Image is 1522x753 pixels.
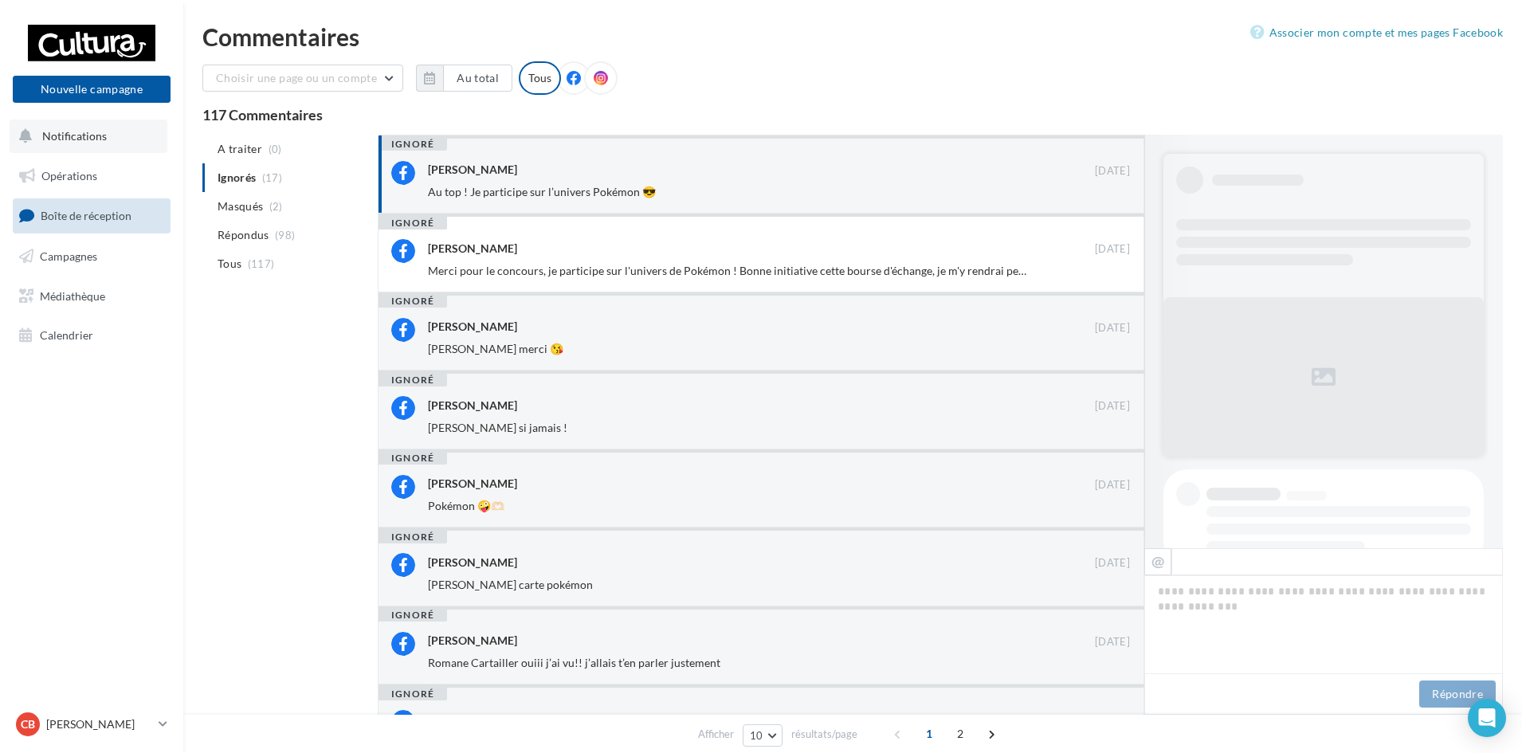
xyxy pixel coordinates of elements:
div: ignoré [379,688,447,700]
div: Open Intercom Messenger [1468,699,1506,737]
span: [DATE] [1095,242,1130,257]
span: [PERSON_NAME] si jamais ! [428,421,567,434]
div: [PERSON_NAME] [428,555,517,571]
button: Répondre [1419,680,1496,708]
a: Boîte de réception [10,198,174,233]
span: [DATE] [1095,321,1130,335]
p: [PERSON_NAME] [46,716,152,732]
span: Afficher [698,727,734,742]
span: Tous [218,256,241,272]
div: ignoré [379,609,447,622]
div: ignoré [379,374,447,386]
span: 2 [947,721,973,747]
span: [PERSON_NAME] merci 😘 [428,342,563,355]
span: Notifications [42,129,107,143]
span: [PERSON_NAME] carte pokémon [428,578,593,591]
span: Merci pour le concours, je participe sur l'univers de Pokémon ! Bonne initiative cette bourse d'é... [428,264,1060,277]
span: (98) [275,229,295,241]
div: 117 Commentaires [202,108,1503,122]
span: 10 [750,729,763,742]
div: Tous [519,61,561,95]
span: Pokémon 🤪🫶🏻 [428,499,504,512]
span: (117) [248,257,275,270]
a: Opérations [10,159,174,193]
span: Campagnes [40,249,97,263]
a: Associer mon compte et mes pages Facebook [1250,23,1503,42]
a: Médiathèque [10,280,174,313]
span: CB [21,716,35,732]
button: Au total [443,65,512,92]
span: 23 mai [1096,713,1130,728]
span: résultats/page [791,727,857,742]
span: Romane Cartailler ouiii j’ai vu!! j’allais t’en parler justement [428,656,720,669]
div: ignoré [379,531,447,543]
span: Médiathèque [40,288,105,302]
span: A traiter [218,141,262,157]
div: [PERSON_NAME] [428,712,517,728]
span: (2) [269,200,283,213]
a: Campagnes [10,240,174,273]
div: [PERSON_NAME] [428,319,517,335]
button: 10 [743,724,783,747]
button: Au total [416,65,512,92]
span: 1 [916,721,942,747]
button: Choisir une page ou un compte [202,65,403,92]
button: Notifications [10,120,167,153]
div: [PERSON_NAME] [428,633,517,649]
span: [DATE] [1095,556,1130,571]
span: [DATE] [1095,478,1130,492]
span: Opérations [41,169,97,182]
span: Boîte de réception [41,209,131,222]
div: [PERSON_NAME] [428,241,517,257]
div: ignoré [379,295,447,308]
span: Au top ! Je participe sur l’univers Pokémon 😎 [428,185,656,198]
span: (0) [269,143,282,155]
span: [DATE] [1095,164,1130,178]
div: [PERSON_NAME] [428,162,517,178]
span: Masqués [218,198,263,214]
button: Nouvelle campagne [13,76,171,103]
span: [DATE] [1095,635,1130,649]
span: Calendrier [40,328,93,342]
div: ignoré [379,452,447,465]
div: [PERSON_NAME] [428,476,517,492]
a: CB [PERSON_NAME] [13,709,171,739]
div: [PERSON_NAME] [428,398,517,414]
div: ignoré [379,138,447,151]
div: Commentaires [202,25,1503,49]
span: Choisir une page ou un compte [216,71,377,84]
span: Répondus [218,227,269,243]
a: Calendrier [10,319,174,352]
span: [DATE] [1095,399,1130,414]
div: ignoré [379,217,447,229]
